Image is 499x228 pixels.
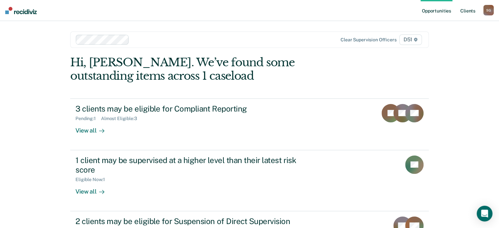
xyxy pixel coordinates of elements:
[341,37,396,43] div: Clear supervision officers
[483,5,494,15] div: S G
[75,116,101,121] div: Pending : 1
[75,121,112,134] div: View all
[75,155,306,175] div: 1 client may be supervised at a higher level than their latest risk score
[75,182,112,195] div: View all
[5,7,37,14] img: Recidiviz
[70,56,357,83] div: Hi, [PERSON_NAME]. We’ve found some outstanding items across 1 caseload
[483,5,494,15] button: SG
[75,104,306,114] div: 3 clients may be eligible for Compliant Reporting
[101,116,142,121] div: Almost Eligible : 3
[75,177,110,182] div: Eligible Now : 1
[70,150,429,211] a: 1 client may be supervised at a higher level than their latest risk scoreEligible Now:1View all
[75,217,306,226] div: 2 clients may be eligible for Suspension of Direct Supervision
[477,206,492,221] div: Open Intercom Messenger
[399,34,422,45] span: D51
[70,98,429,150] a: 3 clients may be eligible for Compliant ReportingPending:1Almost Eligible:3View all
